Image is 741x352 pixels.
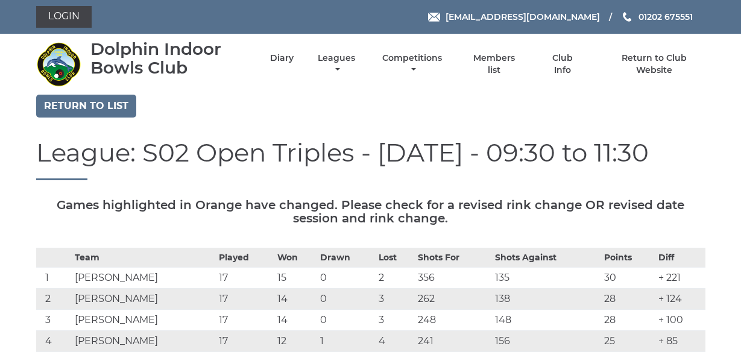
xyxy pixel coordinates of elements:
th: Lost [376,248,415,268]
td: 241 [415,331,492,352]
td: 17 [216,310,274,331]
a: Email [EMAIL_ADDRESS][DOMAIN_NAME] [428,10,600,24]
td: 0 [317,310,376,331]
td: 248 [415,310,492,331]
td: 356 [415,268,492,289]
td: 4 [36,331,72,352]
td: 17 [216,268,274,289]
div: Dolphin Indoor Bowls Club [90,40,249,77]
img: Phone us [623,12,631,22]
td: 0 [317,268,376,289]
a: Competitions [380,52,446,76]
td: 30 [601,268,655,289]
td: 2 [36,289,72,310]
h1: League: S02 Open Triples - [DATE] - 09:30 to 11:30 [36,139,705,180]
h5: Games highlighted in Orange have changed. Please check for a revised rink change OR revised date ... [36,198,705,225]
td: 14 [274,289,317,310]
th: Shots Against [492,248,601,268]
td: 156 [492,331,601,352]
td: 15 [274,268,317,289]
td: + 124 [655,289,705,310]
th: Played [216,248,274,268]
td: 138 [492,289,601,310]
td: + 221 [655,268,705,289]
a: Diary [270,52,294,64]
span: [EMAIL_ADDRESS][DOMAIN_NAME] [446,11,600,22]
td: 25 [601,331,655,352]
td: [PERSON_NAME] [72,310,216,331]
th: Drawn [317,248,376,268]
a: Login [36,6,92,28]
th: Shots For [415,248,492,268]
td: [PERSON_NAME] [72,289,216,310]
td: [PERSON_NAME] [72,268,216,289]
td: 148 [492,310,601,331]
a: Club Info [543,52,582,76]
a: Return to list [36,95,136,118]
th: Points [601,248,655,268]
th: Won [274,248,317,268]
td: 3 [376,289,415,310]
td: 135 [492,268,601,289]
a: Leagues [315,52,358,76]
td: 1 [317,331,376,352]
td: 262 [415,289,492,310]
td: 2 [376,268,415,289]
img: Dolphin Indoor Bowls Club [36,42,81,87]
span: 01202 675551 [639,11,693,22]
td: + 85 [655,331,705,352]
td: 14 [274,310,317,331]
img: Email [428,13,440,22]
th: Diff [655,248,705,268]
a: Phone us 01202 675551 [621,10,693,24]
a: Members list [466,52,522,76]
td: 3 [376,310,415,331]
td: 28 [601,289,655,310]
td: [PERSON_NAME] [72,331,216,352]
th: Team [72,248,216,268]
td: 17 [216,331,274,352]
td: 28 [601,310,655,331]
td: 17 [216,289,274,310]
td: 3 [36,310,72,331]
td: 0 [317,289,376,310]
td: 1 [36,268,72,289]
td: + 100 [655,310,705,331]
a: Return to Club Website [603,52,705,76]
td: 12 [274,331,317,352]
td: 4 [376,331,415,352]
